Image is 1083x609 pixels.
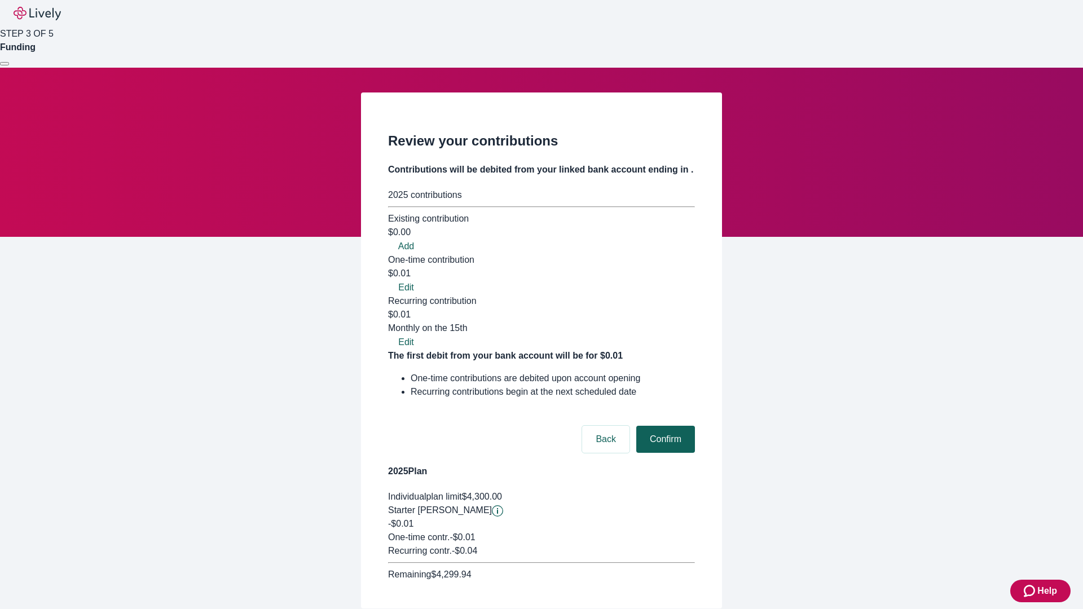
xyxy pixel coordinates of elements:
button: Lively will contribute $0.01 to establish your account [492,505,503,517]
strong: The first debit from your bank account will be for $0.01 [388,351,623,360]
span: -$0.01 [388,519,413,528]
div: $0.01 [388,267,695,280]
button: Zendesk support iconHelp [1010,580,1071,602]
h2: Review your contributions [388,131,695,151]
div: 2025 contributions [388,188,695,202]
img: Lively [14,7,61,20]
span: Remaining [388,570,431,579]
span: Individual plan limit [388,492,462,501]
svg: Starter penny details [492,505,503,517]
span: $4,299.94 [431,570,471,579]
span: Help [1037,584,1057,598]
div: One-time contribution [388,253,695,267]
button: Edit [388,281,424,294]
div: Monthly on the 15th [388,321,695,335]
div: Recurring contribution [388,294,695,308]
li: Recurring contributions begin at the next scheduled date [411,385,695,399]
button: Add [388,240,424,253]
h4: 2025 Plan [388,465,695,478]
span: Starter [PERSON_NAME] [388,505,492,515]
span: - $0.01 [450,532,475,542]
svg: Zendesk support icon [1024,584,1037,598]
button: Back [582,426,629,453]
span: Recurring contr. [388,546,452,555]
span: One-time contr. [388,532,450,542]
span: $4,300.00 [462,492,502,501]
button: Confirm [636,426,695,453]
li: One-time contributions are debited upon account opening [411,372,695,385]
div: Existing contribution [388,212,695,226]
div: $0.01 [388,308,695,335]
div: $0.00 [388,226,695,239]
button: Edit [388,336,424,349]
span: - $0.04 [452,546,477,555]
h4: Contributions will be debited from your linked bank account ending in . [388,163,695,176]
